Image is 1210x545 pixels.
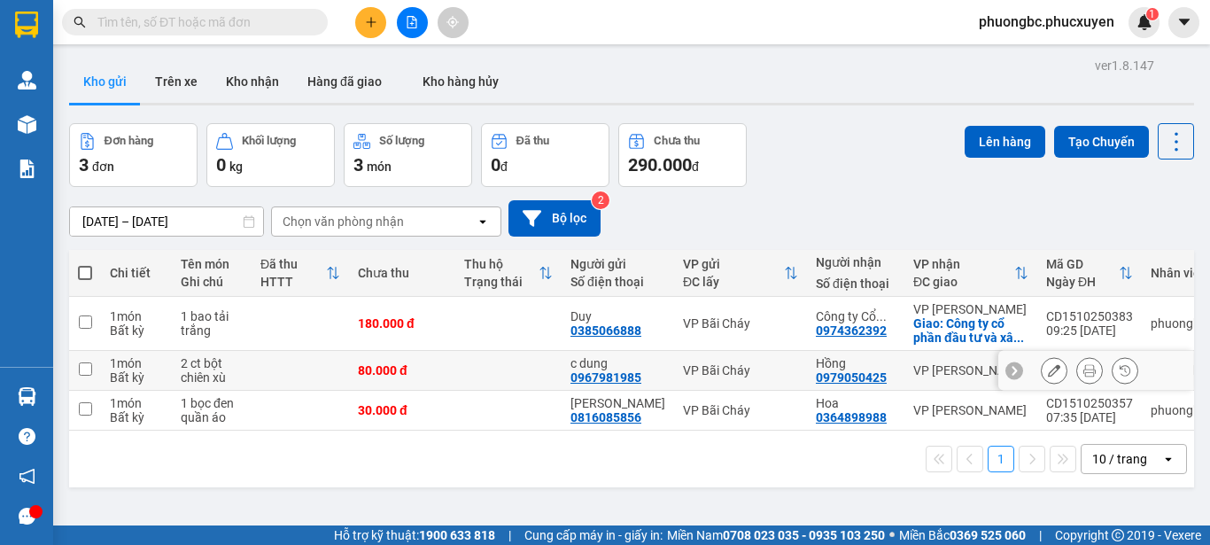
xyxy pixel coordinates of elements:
[1039,526,1042,545] span: |
[570,410,641,424] div: 0816085856
[110,266,163,280] div: Chi tiết
[1046,309,1133,323] div: CD1510250383
[674,250,807,297] th: Toggle SortBy
[260,257,326,271] div: Đã thu
[367,160,392,174] span: món
[816,255,896,269] div: Người nhận
[628,154,692,175] span: 290.000
[283,213,404,230] div: Chọn văn phòng nhận
[18,71,36,90] img: warehouse-icon
[508,200,601,237] button: Bộ lọc
[358,363,446,378] div: 80.000 đ
[481,123,609,187] button: Đã thu0đ
[889,532,895,539] span: ⚪️
[476,214,490,229] svg: open
[110,410,163,424] div: Bất kỳ
[570,275,665,289] div: Số điện thoại
[446,16,459,28] span: aim
[516,135,549,147] div: Đã thu
[110,323,163,338] div: Bất kỳ
[358,316,446,331] div: 180.000 đ
[110,396,163,410] div: 1 món
[570,356,665,370] div: c dung
[216,154,226,175] span: 0
[683,363,798,378] div: VP Bãi Cháy
[344,123,472,187] button: Số lượng3món
[406,16,418,28] span: file-add
[181,257,243,271] div: Tên món
[19,508,35,525] span: message
[816,410,887,424] div: 0364898988
[1013,331,1024,345] span: ...
[97,12,306,32] input: Tìm tên, số ĐT hoặc mã đơn
[723,528,885,542] strong: 0708 023 035 - 0935 103 250
[816,276,896,291] div: Số điện thoại
[950,528,1026,542] strong: 0369 525 060
[419,528,495,542] strong: 1900 633 818
[876,309,887,323] span: ...
[1037,250,1142,297] th: Toggle SortBy
[618,123,747,187] button: Chưa thu290.000đ
[654,135,700,147] div: Chưa thu
[334,526,495,545] span: Hỗ trợ kỹ thuật:
[181,356,243,385] div: 2 ct bột chiên xù
[358,266,446,280] div: Chưa thu
[181,275,243,289] div: Ghi chú
[1046,410,1133,424] div: 07:35 [DATE]
[18,387,36,406] img: warehouse-icon
[913,363,1028,378] div: VP [PERSON_NAME]
[1092,450,1147,468] div: 10 / trang
[70,207,263,236] input: Select a date range.
[570,370,641,385] div: 0967981985
[816,309,896,323] div: Công ty Cổ phần Đầu tư và xây dưng 18
[212,60,293,103] button: Kho nhận
[293,60,396,103] button: Hàng đã giao
[464,275,539,289] div: Trạng thái
[692,160,699,174] span: đ
[570,257,665,271] div: Người gửi
[464,257,539,271] div: Thu hộ
[141,60,212,103] button: Trên xe
[1046,257,1119,271] div: Mã GD
[816,370,887,385] div: 0979050425
[965,126,1045,158] button: Lên hàng
[229,160,243,174] span: kg
[105,135,153,147] div: Đơn hàng
[899,526,1026,545] span: Miền Bắc
[491,154,500,175] span: 0
[570,309,665,323] div: Duy
[683,403,798,417] div: VP Bãi Cháy
[913,257,1014,271] div: VP nhận
[252,250,349,297] th: Toggle SortBy
[69,60,141,103] button: Kho gửi
[1136,14,1152,30] img: icon-new-feature
[18,115,36,134] img: warehouse-icon
[353,154,363,175] span: 3
[18,160,36,178] img: solution-icon
[570,323,641,338] div: 0385066888
[181,396,243,424] div: 1 bọc đen quần áo
[1176,14,1192,30] span: caret-down
[355,7,386,38] button: plus
[379,135,424,147] div: Số lượng
[92,160,114,174] span: đơn
[524,526,663,545] span: Cung cấp máy in - giấy in:
[1046,275,1119,289] div: Ngày ĐH
[683,316,798,331] div: VP Bãi Cháy
[455,250,562,297] th: Toggle SortBy
[1168,7,1199,38] button: caret-down
[500,160,508,174] span: đ
[913,403,1028,417] div: VP [PERSON_NAME]
[913,302,1028,316] div: VP [PERSON_NAME]
[1161,452,1175,466] svg: open
[913,275,1014,289] div: ĐC giao
[15,12,38,38] img: logo-vxr
[206,123,335,187] button: Khối lượng0kg
[965,11,1129,33] span: phuongbc.phucxuyen
[1146,8,1159,20] sup: 1
[79,154,89,175] span: 3
[1054,126,1149,158] button: Tạo Chuyến
[816,396,896,410] div: Hoa
[1112,529,1124,541] span: copyright
[816,356,896,370] div: Hồng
